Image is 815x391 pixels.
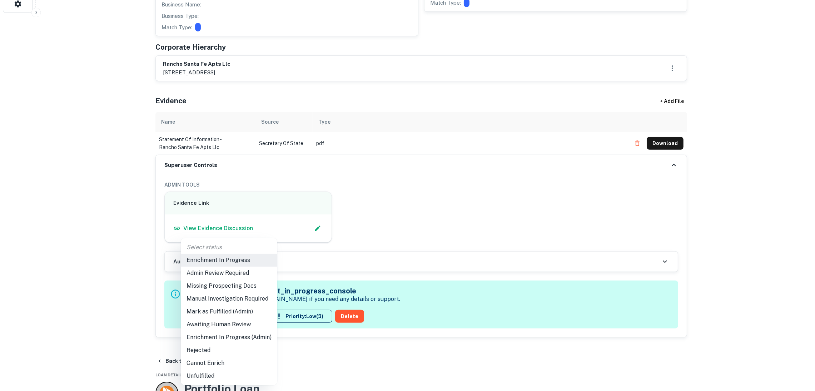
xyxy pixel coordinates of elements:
[181,370,277,382] li: Unfulfilled
[181,254,277,267] li: Enrichment In Progress
[181,305,277,318] li: Mark as Fulfilled (Admin)
[181,292,277,305] li: Manual Investigation Required
[181,318,277,331] li: Awaiting Human Review
[181,344,277,357] li: Rejected
[779,334,815,368] iframe: Chat Widget
[181,357,277,370] li: Cannot Enrich
[181,331,277,344] li: Enrichment In Progress (Admin)
[181,279,277,292] li: Missing Prospecting Docs
[181,267,277,279] li: Admin Review Required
